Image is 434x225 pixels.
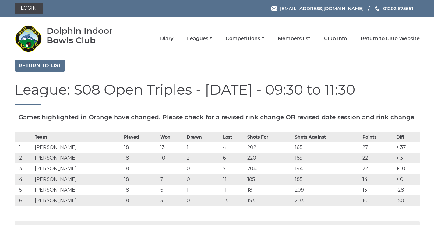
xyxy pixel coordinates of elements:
th: Points [361,132,395,142]
td: 0 [185,174,221,185]
a: Return to Club Website [361,35,420,42]
td: 194 [293,163,361,174]
td: + 10 [395,163,419,174]
td: 6 [221,153,245,163]
td: 18 [122,185,159,195]
a: Members list [278,35,310,42]
td: 153 [246,195,294,206]
td: [PERSON_NAME] [33,195,122,206]
td: [PERSON_NAME] [33,185,122,195]
td: 185 [246,174,294,185]
img: Phone us [375,6,379,11]
td: 220 [246,153,294,163]
td: 27 [361,142,395,153]
td: 13 [159,142,185,153]
td: [PERSON_NAME] [33,174,122,185]
td: 22 [361,153,395,163]
td: 1 [185,142,221,153]
td: 0 [185,195,221,206]
td: 6 [159,185,185,195]
td: [PERSON_NAME] [33,163,122,174]
td: 13 [221,195,245,206]
td: 18 [122,174,159,185]
td: 204 [246,163,294,174]
td: 4 [15,174,33,185]
td: 2 [15,153,33,163]
h5: Games highlighted in Orange have changed. Please check for a revised rink change OR revised date ... [15,114,420,121]
a: Email [EMAIL_ADDRESS][DOMAIN_NAME] [271,5,364,12]
td: + 37 [395,142,419,153]
td: 11 [221,174,245,185]
a: Diary [160,35,173,42]
td: 14 [361,174,395,185]
a: Competitions [226,35,264,42]
td: 5 [159,195,185,206]
td: 5 [15,185,33,195]
td: -50 [395,195,419,206]
a: Leagues [187,35,212,42]
th: Played [122,132,159,142]
td: 189 [293,153,361,163]
td: 18 [122,142,159,153]
td: 18 [122,153,159,163]
td: 6 [15,195,33,206]
td: 0 [185,163,221,174]
td: 7 [221,163,245,174]
td: -28 [395,185,419,195]
td: + 31 [395,153,419,163]
td: 1 [185,185,221,195]
td: 1 [15,142,33,153]
td: 3 [15,163,33,174]
td: [PERSON_NAME] [33,142,122,153]
td: 13 [361,185,395,195]
th: Drawn [185,132,221,142]
th: Shots Against [293,132,361,142]
th: Lost [221,132,245,142]
th: Shots For [246,132,294,142]
th: Team [33,132,122,142]
td: 18 [122,163,159,174]
h1: League: S08 Open Triples - [DATE] - 09:30 to 11:30 [15,82,420,105]
td: 185 [293,174,361,185]
td: 202 [246,142,294,153]
td: 4 [221,142,245,153]
td: + 0 [395,174,419,185]
th: Diff [395,132,419,142]
td: [PERSON_NAME] [33,153,122,163]
td: 165 [293,142,361,153]
td: 11 [221,185,245,195]
td: 2 [185,153,221,163]
td: 7 [159,174,185,185]
a: Club Info [324,35,347,42]
img: Dolphin Indoor Bowls Club [15,25,42,52]
a: Login [15,3,43,14]
td: 22 [361,163,395,174]
td: 18 [122,195,159,206]
td: 11 [159,163,185,174]
td: 203 [293,195,361,206]
td: 10 [159,153,185,163]
span: [EMAIL_ADDRESS][DOMAIN_NAME] [280,5,364,11]
th: Won [159,132,185,142]
a: Return to list [15,60,65,72]
td: 181 [246,185,294,195]
span: 01202 675551 [383,5,413,11]
img: Email [271,6,277,11]
td: 209 [293,185,361,195]
a: Phone us 01202 675551 [374,5,413,12]
div: Dolphin Indoor Bowls Club [47,26,130,45]
td: 10 [361,195,395,206]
